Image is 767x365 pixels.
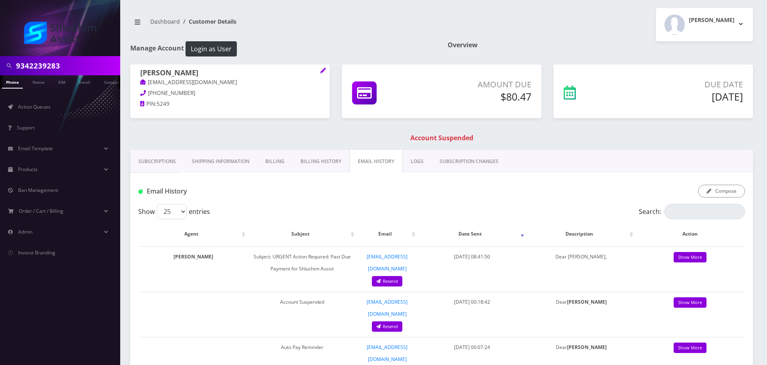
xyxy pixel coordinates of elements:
button: Login as User [186,41,237,56]
a: [EMAIL_ADDRESS][DOMAIN_NAME] [140,79,237,87]
a: [EMAIL_ADDRESS][DOMAIN_NAME] [367,253,408,272]
span: Email Template [18,145,53,152]
strong: [PERSON_NAME] [174,253,213,260]
a: Email [75,75,94,88]
a: Resend [372,321,402,332]
td: Account Suspended [248,292,356,336]
button: Compose [698,185,745,198]
select: Showentries [157,204,187,219]
span: 5249 [157,100,170,107]
strong: [PERSON_NAME] [567,298,607,305]
span: Admin [18,228,32,235]
nav: breadcrumb [130,13,436,36]
h2: [PERSON_NAME] [689,17,735,24]
span: Order / Cart / Billing [19,208,63,214]
td: Subject: URGENT Action Required: Past Due Payment for Shluchim Assist [248,246,356,291]
a: [EMAIL_ADDRESS][DOMAIN_NAME] [367,344,408,363]
span: [DATE] 00:07:24 [454,344,490,351]
h1: Email History [138,188,333,195]
p: Amount Due [432,79,531,91]
p: Dear [531,341,631,353]
input: Search in Company [16,58,118,73]
h1: Manage Account [130,41,436,56]
a: Name [28,75,48,88]
label: Show entries [138,204,210,219]
th: Action [636,222,744,246]
strong: [PERSON_NAME] [567,344,607,351]
a: SIM [54,75,69,88]
th: Subject: activate to sort column ascending [248,222,356,246]
h1: Account Suspended [132,134,751,142]
span: Invoice Branding [18,249,55,256]
span: Action Queues [18,103,50,110]
a: Shipping Information [184,150,257,173]
span: Ban Management [18,187,58,194]
button: [PERSON_NAME] [656,8,753,41]
h1: Overview [448,41,753,49]
span: Support [17,124,34,131]
span: [PHONE_NUMBER] [148,89,195,97]
th: Date Sent: activate to sort column ascending [418,222,526,246]
a: Billing History [293,150,349,173]
p: Dear [PERSON_NAME], [531,251,631,263]
a: Company [100,75,127,88]
th: Description: activate to sort column ascending [527,222,635,246]
p: Due Date [627,79,743,91]
th: Agent: activate to sort column ascending [139,222,247,246]
a: Subscriptions [130,150,184,173]
a: PIN: [140,100,157,108]
a: Resend [372,276,402,287]
th: Email: activate to sort column ascending [357,222,417,246]
a: Show More [674,297,706,308]
label: Search: [639,204,745,219]
a: Phone [2,75,23,89]
a: Show More [674,252,706,263]
h5: [DATE] [627,91,743,103]
a: Dashboard [150,18,180,25]
a: [EMAIL_ADDRESS][DOMAIN_NAME] [367,298,408,317]
a: Show More [674,343,706,353]
h5: $80.47 [432,91,531,103]
a: Billing [257,150,293,173]
a: Login as User [184,44,237,52]
h1: [PERSON_NAME] [140,69,320,78]
p: Dear [531,296,631,308]
a: EMAIL HISTORY [349,150,403,173]
span: [DATE] 00:18:42 [454,298,490,305]
input: Search: [664,204,745,219]
span: [DATE] 08:41:50 [454,253,490,260]
a: LOGS [403,150,432,173]
li: Customer Details [180,17,236,26]
a: SUBSCRIPTION CHANGES [432,150,507,173]
span: Products [18,166,38,173]
img: Shluchim Assist [24,22,96,44]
